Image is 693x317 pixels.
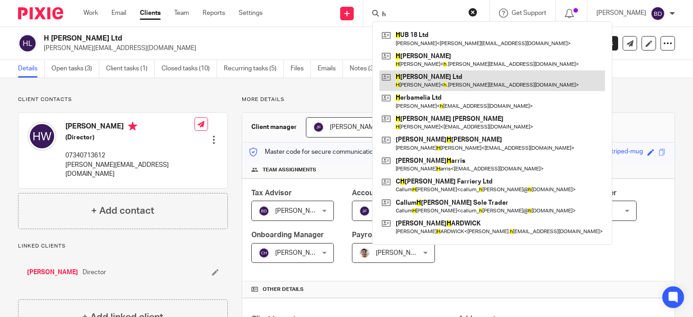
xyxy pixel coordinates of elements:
[242,96,675,103] p: More details
[352,189,391,197] span: Accountant
[162,60,217,78] a: Closed tasks (10)
[18,243,228,250] p: Linked clients
[140,9,161,18] a: Clients
[251,231,324,239] span: Onboarding Manager
[259,206,269,216] img: svg%3E
[468,8,477,17] button: Clear
[128,122,137,131] i: Primary
[83,268,106,277] span: Director
[359,248,370,258] img: PXL_20240409_141816916.jpg
[263,166,316,174] span: Team assignments
[259,248,269,258] img: svg%3E
[51,60,99,78] a: Open tasks (3)
[263,286,304,293] span: Other details
[174,9,189,18] a: Team
[65,161,194,179] p: [PERSON_NAME][EMAIL_ADDRESS][DOMAIN_NAME]
[91,204,154,218] h4: + Add contact
[249,147,405,156] p: Master code for secure communications and files
[83,9,98,18] a: Work
[65,122,194,133] h4: [PERSON_NAME]
[251,189,292,197] span: Tax Advisor
[350,60,383,78] a: Notes (3)
[381,11,462,19] input: Search
[275,208,325,214] span: [PERSON_NAME]
[239,9,263,18] a: Settings
[313,122,324,133] img: svg%3E
[106,60,155,78] a: Client tasks (1)
[318,60,343,78] a: Emails
[291,60,311,78] a: Files
[18,60,45,78] a: Details
[651,6,665,21] img: svg%3E
[65,151,194,160] p: 07340713612
[203,9,225,18] a: Reports
[251,123,297,132] h3: Client manager
[111,9,126,18] a: Email
[44,44,552,53] p: [PERSON_NAME][EMAIL_ADDRESS][DOMAIN_NAME]
[596,9,646,18] p: [PERSON_NAME]
[359,206,370,216] img: svg%3E
[65,133,194,142] h5: (Director)
[330,124,379,130] span: [PERSON_NAME]
[18,96,228,103] p: Client contacts
[27,268,78,277] a: [PERSON_NAME]
[44,34,451,43] h2: H [PERSON_NAME] Ltd
[376,250,425,256] span: [PERSON_NAME]
[275,250,325,256] span: [PERSON_NAME]
[18,34,37,53] img: svg%3E
[352,231,408,239] span: Payroll Manager
[18,7,63,19] img: Pixie
[224,60,284,78] a: Recurring tasks (5)
[512,10,546,16] span: Get Support
[28,122,56,151] img: svg%3E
